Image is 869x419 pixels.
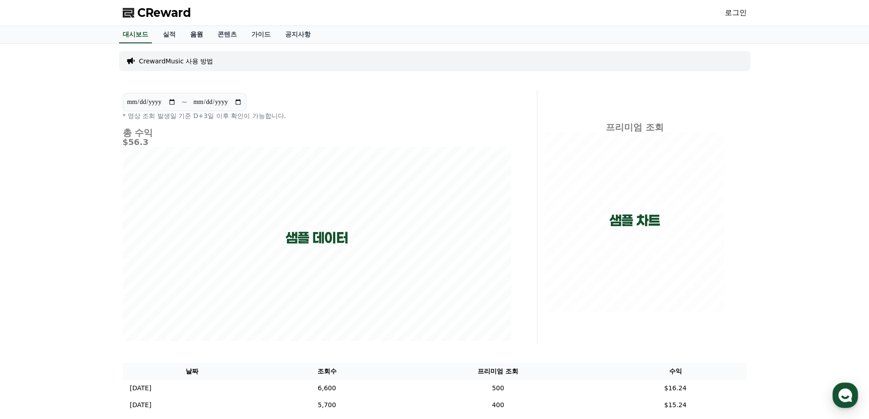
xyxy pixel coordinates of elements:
[545,122,725,132] h4: 프리미엄 조회
[29,303,34,310] span: 홈
[123,111,511,120] p: * 영상 조회 발생일 기준 D+3일 이후 확인이 가능합니다.
[392,363,604,380] th: 프리미엄 조회
[137,5,191,20] span: CReward
[141,303,152,310] span: 설정
[123,363,262,380] th: 날짜
[119,26,152,43] a: 대시보드
[262,397,392,414] td: 5,700
[262,363,392,380] th: 조회수
[278,26,318,43] a: 공지사항
[604,380,747,397] td: $16.24
[244,26,278,43] a: 가이드
[183,26,210,43] a: 음원
[182,97,187,108] p: ~
[262,380,392,397] td: 6,600
[609,212,660,229] p: 샘플 차트
[286,230,348,246] p: 샘플 데이터
[118,289,175,312] a: 설정
[392,397,604,414] td: 400
[123,138,511,147] h5: $56.3
[130,383,151,393] p: [DATE]
[210,26,244,43] a: 콘텐츠
[392,380,604,397] td: 500
[3,289,60,312] a: 홈
[139,57,213,66] a: CrewardMusic 사용 방법
[123,5,191,20] a: CReward
[60,289,118,312] a: 대화
[123,128,511,138] h4: 총 수익
[83,303,94,310] span: 대화
[156,26,183,43] a: 실적
[604,363,747,380] th: 수익
[725,7,747,18] a: 로그인
[130,400,151,410] p: [DATE]
[604,397,747,414] td: $15.24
